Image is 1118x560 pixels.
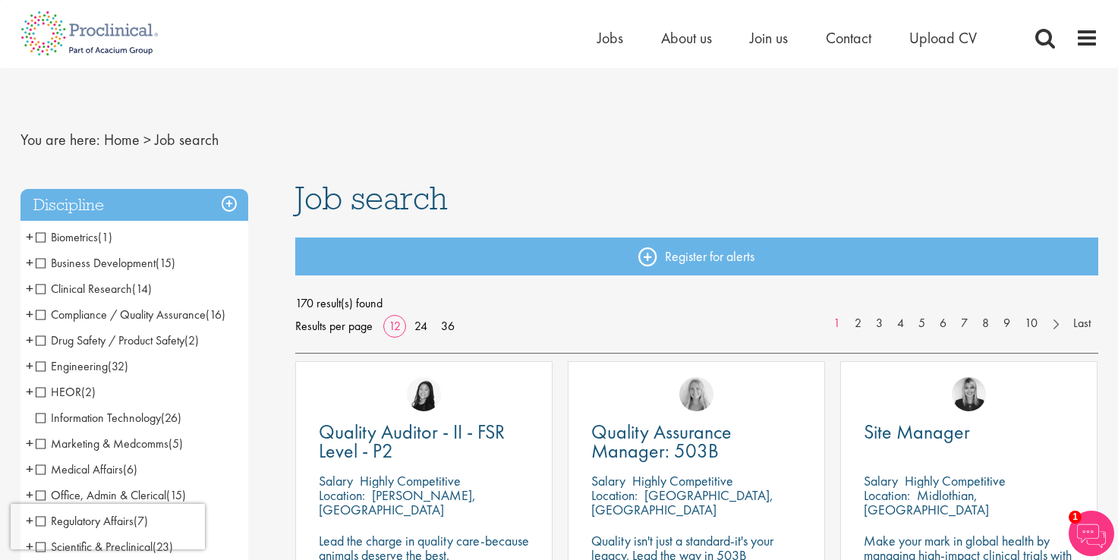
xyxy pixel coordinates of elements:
[20,130,100,149] span: You are here:
[36,461,137,477] span: Medical Affairs
[36,487,166,503] span: Office, Admin & Clerical
[26,251,33,274] span: +
[36,281,132,297] span: Clinical Research
[847,315,869,332] a: 2
[98,229,112,245] span: (1)
[909,28,977,48] a: Upload CV
[143,130,151,149] span: >
[26,458,33,480] span: +
[168,436,183,451] span: (5)
[911,315,933,332] a: 5
[36,384,96,400] span: HEOR
[890,315,912,332] a: 4
[597,28,623,48] a: Jobs
[319,423,529,461] a: Quality Auditor - II - FSR Level - P2
[156,255,175,271] span: (15)
[864,423,1074,442] a: Site Manager
[591,423,801,461] a: Quality Assurance Manager: 503B
[36,255,156,271] span: Business Development
[36,281,152,297] span: Clinical Research
[996,315,1018,332] a: 9
[108,358,128,374] span: (32)
[826,315,848,332] a: 1
[36,358,128,374] span: Engineering
[20,189,248,222] h3: Discipline
[36,461,123,477] span: Medical Affairs
[1066,315,1098,332] a: Last
[36,307,206,322] span: Compliance / Quality Assurance
[905,472,1006,489] p: Highly Competitive
[826,28,871,48] a: Contact
[36,229,112,245] span: Biometrics
[383,318,406,334] a: 12
[864,472,898,489] span: Salary
[864,419,970,445] span: Site Manager
[155,130,219,149] span: Job search
[295,315,373,338] span: Results per page
[632,472,733,489] p: Highly Competitive
[206,307,225,322] span: (16)
[409,318,433,334] a: 24
[36,255,175,271] span: Business Development
[36,410,181,426] span: Information Technology
[132,281,152,297] span: (14)
[36,358,108,374] span: Engineering
[11,504,205,549] iframe: reCAPTCHA
[26,303,33,326] span: +
[36,487,186,503] span: Office, Admin & Clerical
[679,377,713,411] img: Shannon Briggs
[184,332,199,348] span: (2)
[436,318,460,334] a: 36
[319,472,353,489] span: Salary
[750,28,788,48] a: Join us
[295,238,1098,275] a: Register for alerts
[295,292,1098,315] span: 170 result(s) found
[661,28,712,48] a: About us
[319,419,505,464] span: Quality Auditor - II - FSR Level - P2
[591,472,625,489] span: Salary
[26,432,33,455] span: +
[591,486,773,518] p: [GEOGRAPHIC_DATA], [GEOGRAPHIC_DATA]
[26,329,33,351] span: +
[1017,315,1045,332] a: 10
[26,225,33,248] span: +
[319,486,476,518] p: [PERSON_NAME], [GEOGRAPHIC_DATA]
[864,486,910,504] span: Location:
[161,410,181,426] span: (26)
[26,354,33,377] span: +
[123,461,137,477] span: (6)
[36,410,161,426] span: Information Technology
[407,377,441,411] img: Numhom Sudsok
[975,315,997,332] a: 8
[295,178,448,219] span: Job search
[26,380,33,403] span: +
[36,436,168,451] span: Marketing & Medcomms
[864,486,989,518] p: Midlothian, [GEOGRAPHIC_DATA]
[36,307,225,322] span: Compliance / Quality Assurance
[319,486,365,504] span: Location:
[36,332,199,348] span: Drug Safety / Product Safety
[36,332,184,348] span: Drug Safety / Product Safety
[953,315,975,332] a: 7
[952,377,986,411] img: Janelle Jones
[1069,511,1082,524] span: 1
[868,315,890,332] a: 3
[26,277,33,300] span: +
[932,315,954,332] a: 6
[36,384,81,400] span: HEOR
[104,130,140,149] a: breadcrumb link
[166,487,186,503] span: (15)
[81,384,96,400] span: (2)
[1069,511,1114,556] img: Chatbot
[591,486,638,504] span: Location:
[36,229,98,245] span: Biometrics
